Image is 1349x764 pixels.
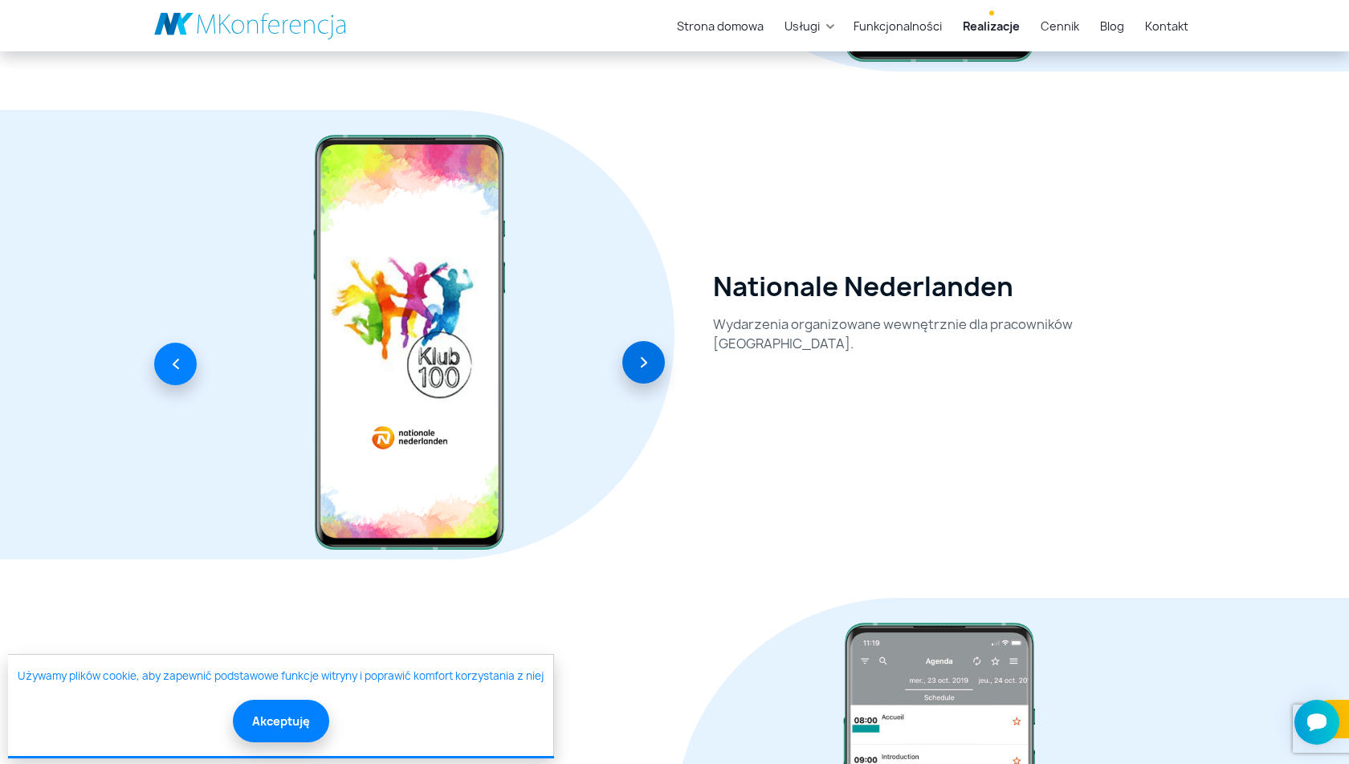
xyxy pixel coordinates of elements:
[233,700,329,742] button: Akceptuję
[778,11,826,41] a: Usługi
[1139,11,1195,41] a: Kontakt
[1094,11,1131,41] a: Blog
[1294,700,1339,745] iframe: Smartsupp widget button
[847,11,948,41] a: Funkcjonalności
[670,11,770,41] a: Strona domowa
[713,271,1013,302] h2: Nationale Nederlanden
[713,315,1195,353] p: Wydarzenia organizowane wewnętrznie dla pracowników [GEOGRAPHIC_DATA].
[1034,11,1086,41] a: Cennik
[18,668,544,685] a: Używamy plików cookie, aby zapewnić podstawowe funkcje witryny i poprawić komfort korzystania z niej
[303,126,516,559] img: Nationale Nederlanden
[956,11,1026,41] a: Realizacje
